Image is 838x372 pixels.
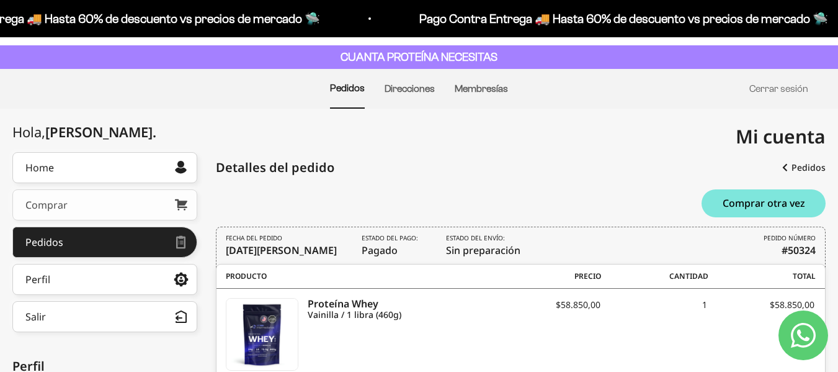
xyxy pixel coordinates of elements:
[362,234,418,243] i: Estado del pago:
[25,163,54,173] div: Home
[330,83,365,93] a: Pedidos
[556,299,600,311] span: $58.850,00
[226,271,494,282] span: Producto
[764,234,816,243] i: PEDIDO NÚMERO
[25,312,46,322] div: Salir
[308,309,493,320] i: Vainilla / 1 libra (460g)
[341,50,497,63] strong: CUANTA PROTEÍNA NECESITAS
[226,243,337,257] time: [DATE][PERSON_NAME]
[494,271,601,282] span: Precio
[12,264,197,295] a: Perfil
[12,189,197,220] a: Comprar
[749,83,808,94] a: Cerrar sesión
[25,237,63,247] div: Pedidos
[702,189,826,217] button: Comprar otra vez
[782,157,826,179] a: Pedidos
[736,124,826,149] span: Mi cuenta
[25,200,68,210] div: Comprar
[446,234,520,258] span: Sin preparación
[708,271,816,282] span: Total
[600,298,708,323] div: 1
[45,122,156,141] span: [PERSON_NAME]
[12,301,197,332] button: Salir
[308,298,493,320] a: Proteína Whey Vainilla / 1 libra (460g)
[216,158,334,177] div: Detalles del pedido
[25,274,50,284] div: Perfil
[455,83,508,94] a: Membresías
[226,234,282,243] i: FECHA DEL PEDIDO
[601,271,708,282] span: Cantidad
[362,234,421,258] span: Pagado
[723,198,805,208] span: Comprar otra vez
[446,234,505,243] i: Estado del envío:
[418,9,827,29] p: Pago Contra Entrega 🚚 Hasta 60% de descuento vs precios de mercado 🛸
[782,243,816,258] b: #50324
[385,83,435,94] a: Direcciones
[12,227,197,258] a: Pedidos
[153,122,156,141] span: .
[707,298,814,323] div: $58.850,00
[308,298,493,309] i: Proteína Whey
[12,152,197,183] a: Home
[226,299,298,370] img: Proteína Whey - Vainilla - Vainilla / 1 libra (460g)
[12,124,156,140] div: Hola,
